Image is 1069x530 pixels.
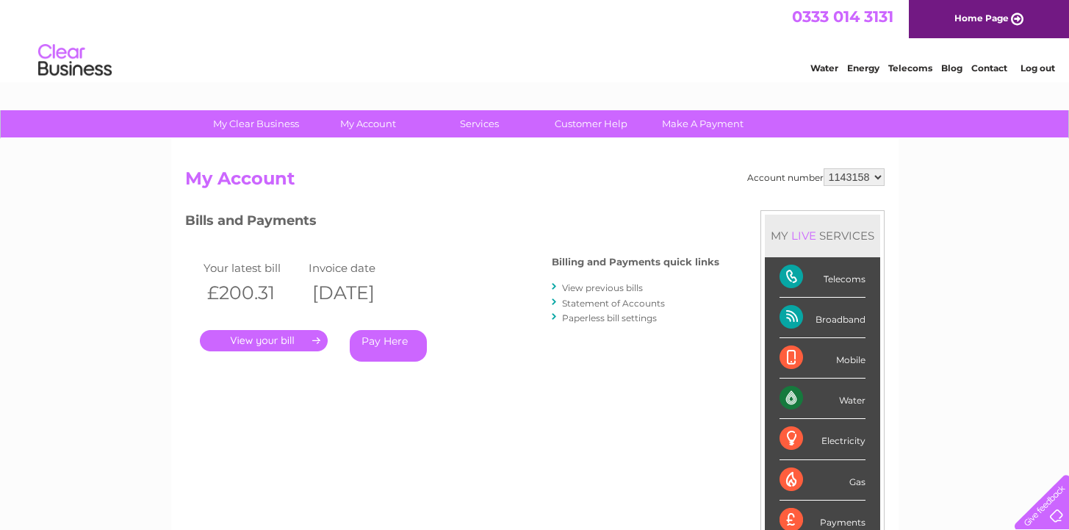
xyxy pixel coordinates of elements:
a: Make A Payment [642,110,763,137]
a: Services [419,110,540,137]
a: Blog [941,62,962,74]
td: Invoice date [305,258,411,278]
h3: Bills and Payments [185,210,719,236]
div: Clear Business is a trading name of Verastar Limited (registered in [GEOGRAPHIC_DATA] No. 3667643... [188,8,882,71]
th: [DATE] [305,278,411,308]
a: Pay Here [350,330,427,362]
a: Water [810,62,838,74]
div: Account number [747,168,885,186]
div: MY SERVICES [765,215,880,257]
div: LIVE [788,229,819,243]
a: Log out [1021,62,1055,74]
a: Contact [971,62,1007,74]
img: logo.png [37,38,112,83]
div: Telecoms [780,257,865,298]
h2: My Account [185,168,885,196]
div: Mobile [780,338,865,379]
div: Gas [780,460,865,501]
a: Telecoms [888,62,932,74]
td: Your latest bill [200,258,306,278]
div: Broadband [780,298,865,338]
div: Water [780,379,865,419]
th: £200.31 [200,278,306,308]
div: Electricity [780,419,865,459]
a: Paperless bill settings [562,312,657,323]
a: Energy [847,62,879,74]
a: Statement of Accounts [562,298,665,309]
h4: Billing and Payments quick links [552,257,719,268]
a: My Account [307,110,428,137]
a: 0333 014 3131 [792,7,893,26]
a: . [200,330,328,351]
a: Customer Help [530,110,652,137]
a: View previous bills [562,282,643,293]
a: My Clear Business [195,110,317,137]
